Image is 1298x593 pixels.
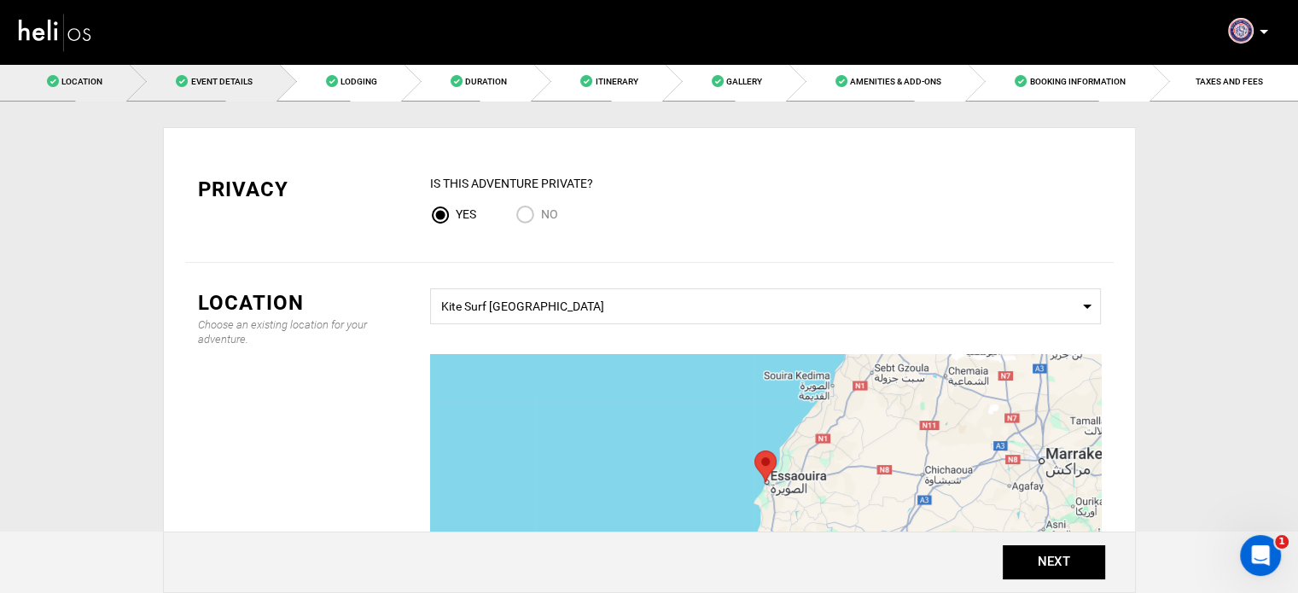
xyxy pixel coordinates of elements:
[198,175,405,204] div: Privacy
[595,77,637,86] span: Itinerary
[1228,18,1254,44] img: f7aa7c1956f0845b45d392f6050015b4.png
[17,9,94,55] img: heli-logo
[850,77,941,86] span: Amenities & Add-Ons
[726,77,762,86] span: Gallery
[456,207,476,221] span: Yes
[430,288,1101,324] span: Select box activate
[341,77,377,86] span: Lodging
[198,288,405,317] div: Location
[190,77,252,86] span: Event Details
[1029,77,1125,86] span: Booking Information
[1003,545,1105,579] button: NEXT
[1196,77,1263,86] span: TAXES AND FEES
[1275,535,1289,549] span: 1
[198,317,405,346] div: Choose an existing location for your adventure.
[430,175,1101,192] div: IS this Adventure Private?
[441,294,1090,315] span: Kite Surf [GEOGRAPHIC_DATA]
[61,77,102,86] span: Location
[1240,535,1281,576] iframe: Intercom live chat
[465,77,507,86] span: Duration
[541,207,558,221] span: No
